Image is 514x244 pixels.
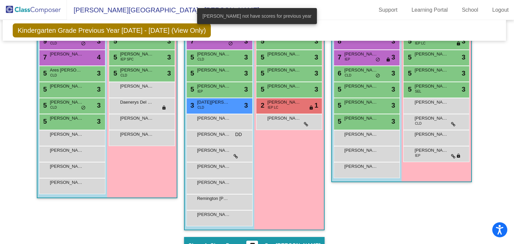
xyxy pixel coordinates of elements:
[120,73,127,78] span: CLD
[197,51,231,57] span: [PERSON_NAME]
[120,131,154,138] span: [PERSON_NAME]
[487,5,514,15] a: Logout
[336,70,341,77] span: 6
[50,105,57,110] span: CLD
[120,115,154,122] span: [PERSON_NAME]
[344,67,378,74] span: [PERSON_NAME]
[189,37,194,45] span: 7
[315,36,318,46] span: 3
[197,67,231,74] span: [PERSON_NAME] [PERSON_NAME]
[197,163,231,170] span: [PERSON_NAME]
[267,99,301,106] span: [PERSON_NAME]
[375,73,380,79] span: do_not_disturb_alt
[415,51,448,57] span: [PERSON_NAME]
[50,41,57,46] span: CLD
[344,147,378,154] span: [PERSON_NAME]
[202,13,312,19] span: [PERSON_NAME] not have scores for previous year
[344,131,378,138] span: [PERSON_NAME]
[41,86,47,93] span: 5
[197,147,231,154] span: [PERSON_NAME]
[50,99,83,106] span: [PERSON_NAME]
[97,36,101,46] span: 3
[392,116,395,126] span: 3
[112,53,117,61] span: 5
[228,41,233,46] span: do_not_disturb_alt
[406,37,412,45] span: 5
[415,99,448,106] span: [PERSON_NAME]
[415,41,426,46] span: IEP LC
[197,89,203,94] span: IEP
[259,102,264,109] span: 2
[50,73,57,78] span: CLD
[336,102,341,109] span: 5
[41,70,47,77] span: 5
[462,52,465,62] span: 3
[197,211,231,218] span: [PERSON_NAME]
[97,68,101,78] span: 3
[235,131,242,138] span: DD
[167,68,171,78] span: 3
[259,37,264,45] span: 5
[244,52,248,62] span: 3
[392,36,395,46] span: 3
[386,57,391,63] span: lock
[81,105,86,111] span: do_not_disturb_alt
[344,163,378,170] span: [PERSON_NAME]
[267,51,301,57] span: [PERSON_NAME]
[167,52,171,62] span: 3
[189,70,194,77] span: 5
[41,53,47,61] span: 7
[41,37,47,45] span: 9
[315,100,318,110] span: 1
[406,86,412,93] span: 5
[197,99,231,106] span: [DATE][PERSON_NAME]
[462,84,465,94] span: 3
[167,36,171,46] span: 3
[97,116,101,126] span: 3
[189,86,194,93] span: 5
[392,100,395,110] span: 3
[259,86,264,93] span: 5
[259,70,264,77] span: 5
[344,115,378,122] span: [PERSON_NAME]
[197,105,204,110] span: CLD
[392,68,395,78] span: 3
[50,131,83,138] span: [PERSON_NAME]
[197,195,231,202] span: Remington [PERSON_NAME]
[97,100,101,110] span: 3
[67,5,259,15] span: [PERSON_NAME][GEOGRAPHIC_DATA] - [PERSON_NAME]
[456,41,461,46] span: lock
[345,57,350,62] span: IEP
[189,53,194,61] span: 5
[197,57,204,62] span: CLD
[406,5,453,15] a: Learning Portal
[267,115,301,122] span: [PERSON_NAME]
[197,179,231,186] span: [PERSON_NAME]
[162,105,166,111] span: lock
[244,84,248,94] span: 3
[81,41,86,46] span: do_not_disturb_alt
[197,131,231,138] span: [PERSON_NAME]
[112,70,117,77] span: 5
[344,99,378,106] span: [PERSON_NAME]
[415,89,421,94] span: SEL
[336,86,341,93] span: 5
[345,73,351,78] span: CLD
[415,131,448,138] span: [PERSON_NAME]
[336,53,341,61] span: 7
[41,102,47,109] span: 5
[415,121,422,126] span: CLD
[315,68,318,78] span: 3
[50,67,83,74] span: Ares [PERSON_NAME]
[456,5,484,15] a: School
[373,5,403,15] a: Support
[309,105,314,111] span: lock
[13,23,211,37] span: Kindergarten Grade Previous Year [DATE] - [DATE] (View Only)
[315,84,318,94] span: 3
[50,115,83,122] span: [PERSON_NAME]
[462,68,465,78] span: 3
[41,118,47,125] span: 5
[244,100,248,110] span: 3
[415,67,448,74] span: [PERSON_NAME]
[462,36,465,46] span: 3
